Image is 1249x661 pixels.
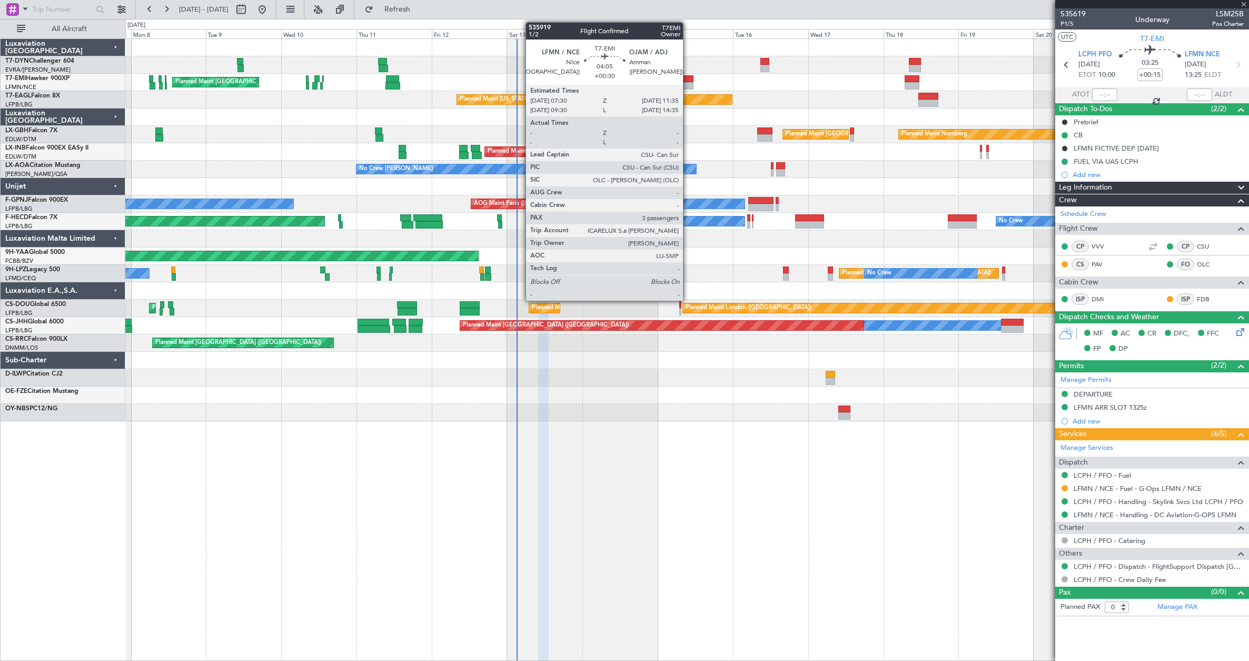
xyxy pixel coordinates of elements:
[179,5,229,14] span: [DATE] - [DATE]
[1211,103,1226,114] span: (2/2)
[1074,562,1244,571] a: LCPH / PFO - Dispatch - FlightSupport Dispatch [GEOGRAPHIC_DATA]
[1177,241,1194,252] div: CP
[5,388,78,394] a: OE-FZECitation Mustang
[5,309,33,317] a: LFPB/LBG
[1121,329,1130,339] span: AC
[1072,259,1089,270] div: CS
[1092,260,1115,269] a: PAV
[5,197,28,203] span: F-GPNJ
[359,161,433,177] div: No Crew [PERSON_NAME]
[1060,375,1112,386] a: Manage Permits
[375,6,420,13] span: Refresh
[808,29,884,38] div: Wed 17
[1060,19,1086,28] span: P1/5
[1118,344,1128,354] span: DP
[5,127,57,134] a: LX-GBHFalcon 7X
[1059,223,1098,235] span: Flight Crew
[1060,209,1106,220] a: Schedule Crew
[5,75,26,82] span: T7-EMI
[5,327,33,334] a: LFPB/LBG
[5,135,36,143] a: EDLW/DTM
[532,300,698,316] div: Planned Maint [GEOGRAPHIC_DATA] ([GEOGRAPHIC_DATA])
[1078,50,1112,60] span: LCPH PFO
[1059,587,1070,599] span: Pax
[1215,90,1232,100] span: ALDT
[1059,277,1098,289] span: Cabin Crew
[1060,602,1100,613] label: Planned PAX
[5,66,71,74] a: EVRA/[PERSON_NAME]
[1034,29,1109,38] div: Sat 20
[5,58,29,64] span: T7-DYN
[152,300,318,316] div: Planned Maint [GEOGRAPHIC_DATA] ([GEOGRAPHIC_DATA])
[1072,90,1089,100] span: ATOT
[1157,602,1197,613] a: Manage PAX
[1078,70,1096,81] span: ETOT
[5,214,28,221] span: F-HECD
[474,196,584,212] div: AOG Maint Paris ([GEOGRAPHIC_DATA])
[1185,70,1202,81] span: 13:25
[1074,536,1145,545] a: LCPH / PFO - Catering
[1059,311,1159,323] span: Dispatch Checks and Weather
[1197,260,1221,269] a: OLC
[1074,497,1243,506] a: LCPH / PFO - Handling - Skylink Svcs Ltd LCPH / PFO
[1074,484,1202,493] a: LFMN / NCE - Fuel - G-Ops LFMN / NCE
[463,318,629,333] div: Planned Maint [GEOGRAPHIC_DATA] ([GEOGRAPHIC_DATA])
[5,371,26,377] span: D-ILWP
[356,29,432,38] div: Thu 11
[786,126,951,142] div: Planned Maint [GEOGRAPHIC_DATA] ([GEOGRAPHIC_DATA])
[1059,182,1112,194] span: Leg Information
[1074,510,1236,519] a: LFMN / NCE - Handling - DC Aviation-G-OPS LFMN
[5,93,60,99] a: T7-EAGLFalcon 8X
[1074,403,1147,412] div: LFMN ARR SLOT 1325z
[1060,443,1113,453] a: Manage Services
[1135,14,1169,25] div: Underway
[5,319,28,325] span: CS-JHH
[5,249,29,255] span: 9H-YAA
[5,145,26,151] span: LX-INB
[1078,60,1100,70] span: [DATE]
[1072,293,1089,305] div: ISP
[5,406,29,412] span: OY-NBS
[733,29,808,38] div: Tue 16
[1212,8,1244,19] span: LSM25B
[1059,428,1086,440] span: Services
[999,213,1023,229] div: No Crew
[5,162,81,169] a: LX-AOACitation Mustang
[1073,417,1244,426] div: Add new
[1174,329,1189,339] span: DFC,
[867,265,891,281] div: No Crew
[1059,457,1088,469] span: Dispatch
[432,29,507,38] div: Fri 12
[12,21,114,37] button: All Aircraft
[635,196,659,212] div: No Crew
[5,344,38,352] a: DNMM/LOS
[5,267,60,273] a: 9H-LPZLegacy 500
[5,75,70,82] a: T7-EMIHawker 900XP
[5,249,65,255] a: 9H-YAAGlobal 5000
[5,145,88,151] a: LX-INBFalcon 900EX EASy II
[1074,131,1083,140] div: CB
[1060,8,1086,19] span: 535619
[5,388,27,394] span: OE-FZE
[27,25,111,33] span: All Aircraft
[488,144,653,160] div: Planned Maint [GEOGRAPHIC_DATA] ([GEOGRAPHIC_DATA])
[5,162,29,169] span: LX-AOA
[1140,33,1164,44] span: T7-EMI
[1074,575,1166,584] a: LCPH / PFO - Crew Daily Fee
[1074,144,1159,153] div: LFMN FICTIVE DEP [DATE]
[5,93,31,99] span: T7-EAGL
[5,101,33,108] a: LFPB/LBG
[1074,117,1098,126] div: Prebrief
[206,29,281,38] div: Tue 9
[901,126,967,142] div: Planned Maint Nurnberg
[1073,170,1244,179] div: Add new
[155,335,321,351] div: Planned Maint [GEOGRAPHIC_DATA] ([GEOGRAPHIC_DATA])
[1197,242,1221,251] a: CSU
[1177,293,1194,305] div: ISP
[635,213,659,229] div: No Crew
[1093,329,1103,339] span: MF
[1207,329,1219,339] span: FFC
[5,127,28,134] span: LX-GBH
[5,301,30,308] span: CS-DOU
[1211,428,1226,439] span: (4/5)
